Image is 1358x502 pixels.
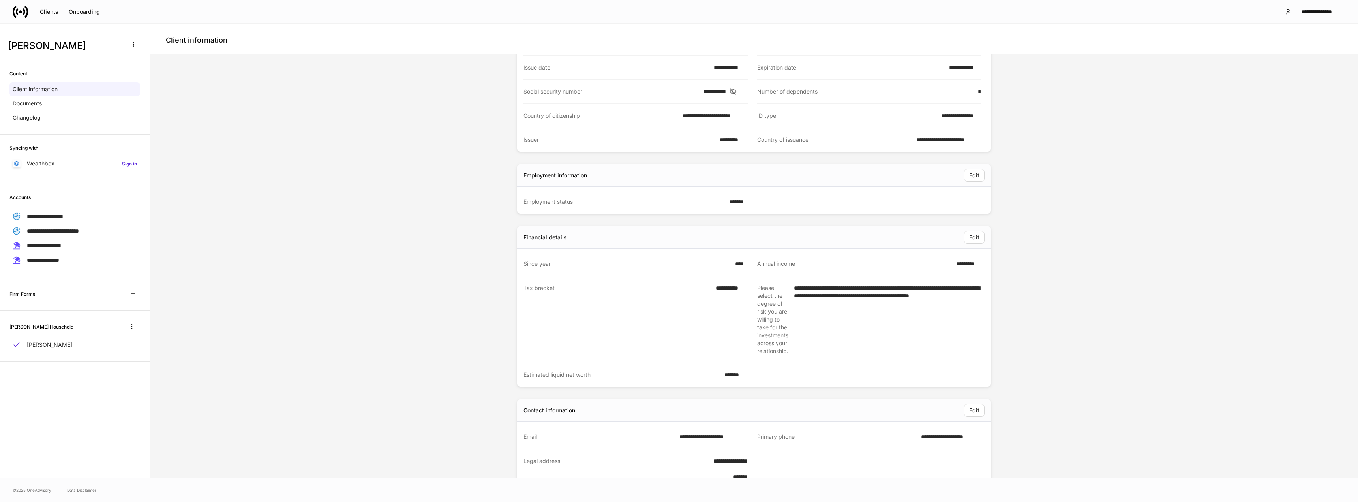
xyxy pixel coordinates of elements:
p: [PERSON_NAME] [27,341,72,349]
div: Financial details [523,233,567,241]
a: [PERSON_NAME] [9,338,140,352]
div: Clients [40,9,58,15]
div: Employment information [523,171,587,179]
h6: [PERSON_NAME] Household [9,323,73,331]
a: Client information [9,82,140,96]
h3: [PERSON_NAME] [8,39,122,52]
div: Since year [523,260,730,268]
div: Issuer [523,136,715,144]
button: Onboarding [64,6,105,18]
div: Tax bracket [523,284,711,355]
div: Country of issuance [757,136,912,144]
div: Email [523,433,675,441]
div: Estimated liquid net worth [523,371,720,379]
button: Edit [964,231,985,244]
div: Country of citizenship [523,112,678,120]
p: Documents [13,100,42,107]
p: Wealthbox [27,160,54,167]
a: Documents [9,96,140,111]
div: Expiration date [757,64,944,71]
div: Number of dependents [757,88,973,96]
div: Employment status [523,198,724,206]
div: Onboarding [69,9,100,15]
div: Contact information [523,406,575,414]
a: Data Disclaimer [67,487,96,493]
p: Client information [13,85,58,93]
div: ID type [757,112,936,120]
div: Annual income [757,260,951,268]
h6: Content [9,70,27,77]
button: Edit [964,404,985,417]
p: Changelog [13,114,41,122]
h6: Syncing with [9,144,38,152]
div: Please select the degree of risk you are willing to take for the investments across your relation... [757,284,789,355]
h6: Firm Forms [9,290,35,298]
div: Legal address [523,457,694,496]
button: Edit [964,169,985,182]
span: © 2025 OneAdvisory [13,487,51,493]
div: Edit [969,173,979,178]
div: Edit [969,235,979,240]
h4: Client information [166,36,227,45]
a: Changelog [9,111,140,125]
div: Edit [969,408,979,413]
div: Primary phone [757,433,916,441]
button: Clients [35,6,64,18]
h6: Accounts [9,194,31,201]
div: Issue date [523,64,709,71]
a: WealthboxSign in [9,156,140,171]
div: Social security number [523,88,699,96]
h6: Sign in [122,160,137,167]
